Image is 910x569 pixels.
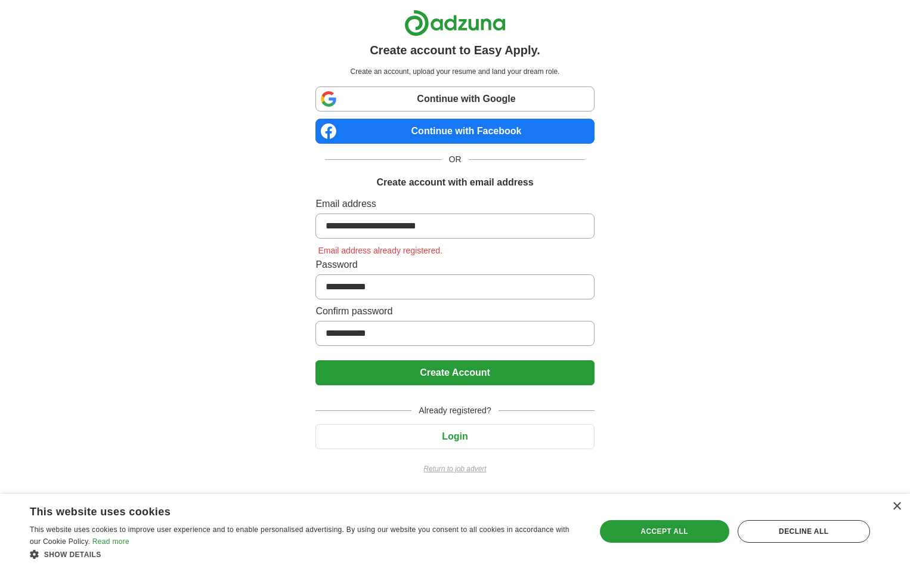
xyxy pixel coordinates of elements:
div: Show details [30,548,578,560]
span: Show details [44,551,101,559]
label: Confirm password [315,304,594,318]
div: Accept all [600,520,729,543]
button: Login [315,424,594,449]
a: Return to job advert [315,463,594,474]
p: Create an account, upload your resume and land your dream role. [318,66,592,77]
a: Continue with Facebook [315,119,594,144]
img: Adzuna logo [404,10,506,36]
span: Email address already registered. [315,246,445,255]
h1: Create account with email address [376,175,533,190]
label: Email address [315,197,594,211]
div: Decline all [738,520,871,543]
span: Already registered? [411,404,498,417]
button: Create Account [315,360,594,385]
a: Login [315,431,594,441]
span: This website uses cookies to improve user experience and to enable personalised advertising. By u... [30,525,569,546]
span: OR [442,153,469,166]
div: Close [892,502,901,511]
div: This website uses cookies [30,501,549,519]
a: Read more, opens a new window [92,537,129,546]
a: Continue with Google [315,86,594,112]
label: Password [315,258,594,272]
h1: Create account to Easy Apply. [370,41,540,59]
